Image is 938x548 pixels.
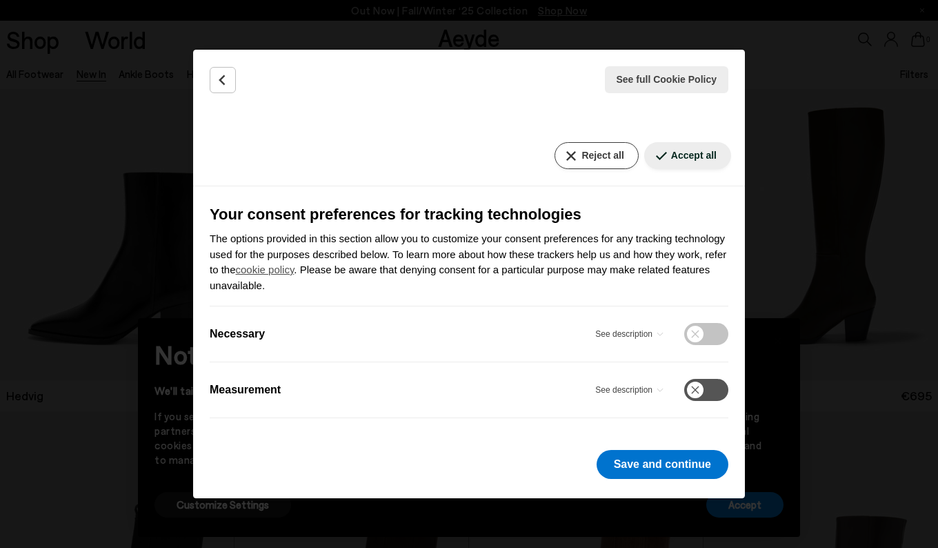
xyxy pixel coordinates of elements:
[210,231,728,293] p: The options provided in this section allow you to customize your consent preferences for any trac...
[236,264,295,275] a: cookie policy - link opens in a new tab
[605,66,729,93] button: See full Cookie Policy
[595,323,668,345] button: Necessary - See description
[210,326,265,342] label: Necessary
[617,72,717,87] span: See full Cookie Policy
[597,450,728,479] button: Save and continue
[210,203,728,226] h3: Your consent preferences for tracking technologies
[644,142,731,169] button: Accept all
[210,67,236,93] button: Back
[210,382,281,398] label: Measurement
[595,379,668,401] button: Measurement - See description
[555,142,638,169] button: Reject all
